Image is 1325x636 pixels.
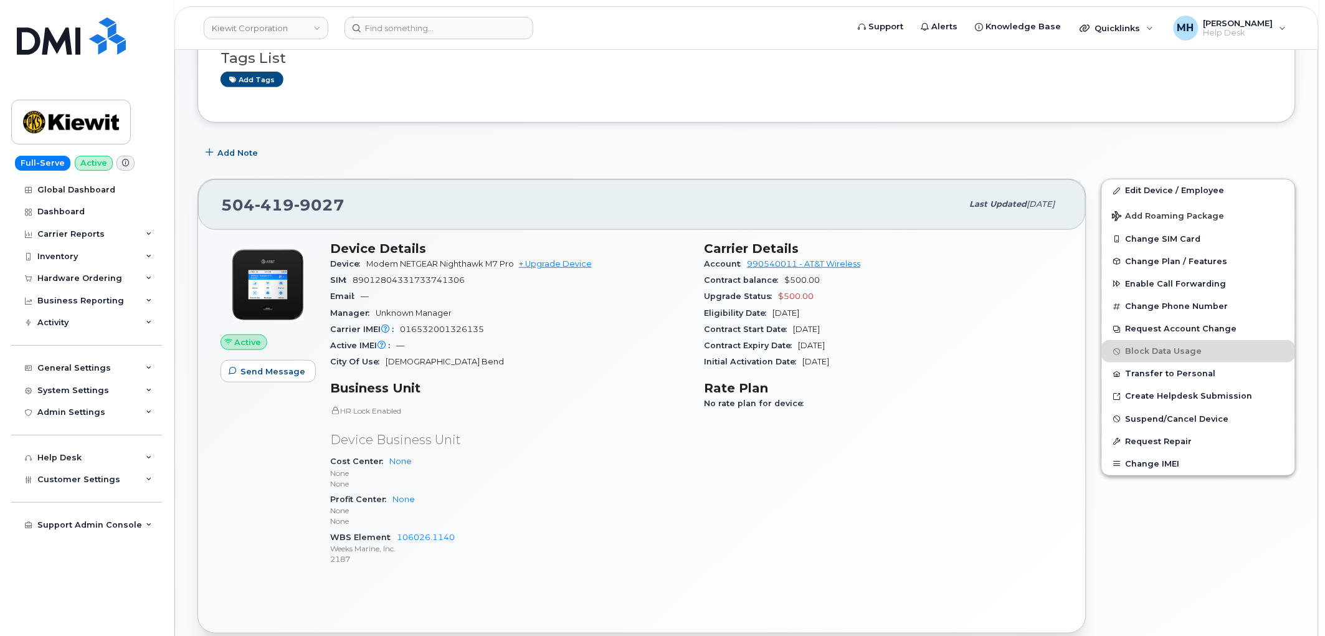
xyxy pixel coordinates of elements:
[330,495,392,504] span: Profit Center
[1112,211,1225,223] span: Add Roaming Package
[221,196,344,214] span: 504
[1177,21,1194,36] span: MH
[705,241,1064,256] h3: Carrier Details
[1102,385,1295,407] a: Create Helpdesk Submission
[330,292,361,301] span: Email
[240,366,305,377] span: Send Message
[705,292,779,301] span: Upgrade Status
[330,543,690,554] p: Weeks Marine, Inc.
[705,399,810,408] span: No rate plan for device
[330,457,389,466] span: Cost Center
[748,259,861,268] a: 990540011 - AT&T Wireless
[705,275,785,285] span: Contract balance
[330,478,690,489] p: None
[366,259,514,268] span: Modem NETGEAR Nighthawk M7 Pro
[221,72,283,87] a: Add tags
[986,21,1061,33] span: Knowledge Base
[1102,340,1295,363] button: Block Data Usage
[330,516,690,526] p: None
[705,259,748,268] span: Account
[913,14,967,39] a: Alerts
[794,325,820,334] span: [DATE]
[221,50,1273,66] h3: Tags List
[705,325,794,334] span: Contract Start Date
[330,259,366,268] span: Device
[1102,430,1295,453] button: Request Repair
[330,554,690,564] p: 2187
[255,196,294,214] span: 419
[932,21,958,33] span: Alerts
[294,196,344,214] span: 9027
[799,341,825,350] span: [DATE]
[400,325,484,334] span: 016532001326135
[1204,28,1273,38] span: Help Desk
[1027,199,1055,209] span: [DATE]
[330,308,376,318] span: Manager
[1165,16,1295,40] div: Melissa Hoye
[705,381,1064,396] h3: Rate Plan
[397,533,455,542] a: 106026.1140
[386,357,504,366] span: [DEMOGRAPHIC_DATA] Bend
[344,17,533,39] input: Find something...
[1271,582,1316,627] iframe: Messenger Launcher
[376,308,452,318] span: Unknown Manager
[230,247,305,322] img: nighthawk_m7_pro.png
[1126,279,1227,288] span: Enable Call Forwarding
[330,357,386,366] span: City Of Use
[330,533,397,542] span: WBS Element
[392,495,415,504] a: None
[330,431,690,449] p: Device Business Unit
[850,14,913,39] a: Support
[330,325,400,334] span: Carrier IMEI
[235,336,262,348] span: Active
[519,259,592,268] a: + Upgrade Device
[1126,414,1229,424] span: Suspend/Cancel Device
[1102,228,1295,250] button: Change SIM Card
[1102,453,1295,475] button: Change IMEI
[705,357,803,366] span: Initial Activation Date
[1102,250,1295,273] button: Change Plan / Features
[967,14,1070,39] a: Knowledge Base
[1204,18,1273,28] span: [PERSON_NAME]
[1102,318,1295,340] button: Request Account Change
[773,308,800,318] span: [DATE]
[389,457,412,466] a: None
[1126,257,1228,266] span: Change Plan / Features
[1102,295,1295,318] button: Change Phone Number
[1102,273,1295,295] button: Enable Call Forwarding
[204,17,328,39] a: Kiewit Corporation
[1102,363,1295,385] button: Transfer to Personal
[779,292,814,301] span: $500.00
[197,141,268,164] button: Add Note
[330,505,690,516] p: None
[803,357,830,366] span: [DATE]
[970,199,1027,209] span: Last updated
[330,275,353,285] span: SIM
[353,275,465,285] span: 89012804331733741306
[221,360,316,382] button: Send Message
[217,147,258,159] span: Add Note
[330,241,690,256] h3: Device Details
[1071,16,1162,40] div: Quicklinks
[1095,23,1141,33] span: Quicklinks
[785,275,820,285] span: $500.00
[396,341,404,350] span: —
[705,341,799,350] span: Contract Expiry Date
[330,468,690,478] p: None
[869,21,904,33] span: Support
[361,292,369,301] span: —
[330,381,690,396] h3: Business Unit
[330,406,690,416] p: HR Lock Enabled
[1102,179,1295,202] a: Edit Device / Employee
[705,308,773,318] span: Eligibility Date
[330,341,396,350] span: Active IMEI
[1102,202,1295,228] button: Add Roaming Package
[1102,408,1295,430] button: Suspend/Cancel Device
